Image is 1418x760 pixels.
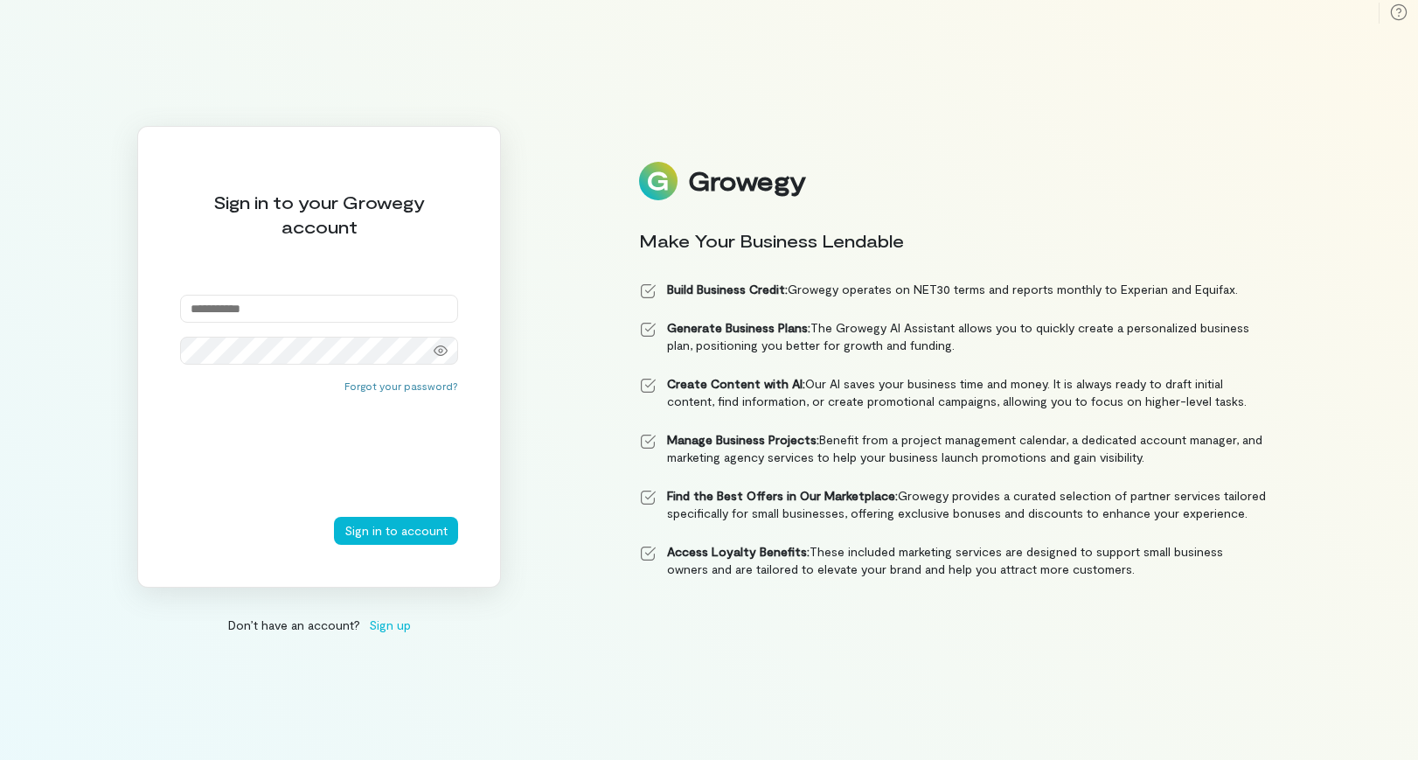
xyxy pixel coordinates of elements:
strong: Generate Business Plans: [667,320,810,335]
strong: Build Business Credit: [667,282,788,296]
strong: Create Content with AI: [667,376,805,391]
button: Sign in to account [334,517,458,545]
div: Don’t have an account? [137,616,501,634]
strong: Find the Best Offers in Our Marketplace: [667,488,898,503]
li: Benefit from a project management calendar, a dedicated account manager, and marketing agency ser... [639,431,1267,466]
li: These included marketing services are designed to support small business owners and are tailored ... [639,543,1267,578]
strong: Access Loyalty Benefits: [667,544,810,559]
img: Logo [639,162,678,200]
div: Growegy [688,166,805,196]
span: Sign up [369,616,411,634]
li: Our AI saves your business time and money. It is always ready to draft initial content, find info... [639,375,1267,410]
strong: Manage Business Projects: [667,432,819,447]
li: The Growegy AI Assistant allows you to quickly create a personalized business plan, positioning y... [639,319,1267,354]
div: Sign in to your Growegy account [180,190,458,239]
li: Growegy operates on NET30 terms and reports monthly to Experian and Equifax. [639,281,1267,298]
div: Make Your Business Lendable [639,228,1267,253]
button: Forgot your password? [344,379,458,393]
li: Growegy provides a curated selection of partner services tailored specifically for small business... [639,487,1267,522]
